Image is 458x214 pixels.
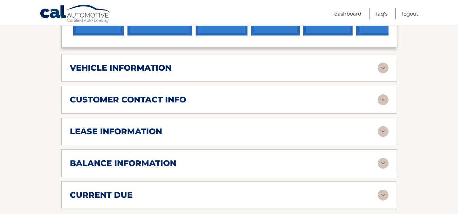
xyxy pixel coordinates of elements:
[378,63,389,73] img: accordion-rest.svg
[378,94,389,105] img: accordion-rest.svg
[40,4,111,24] a: Cal Automotive
[334,8,361,19] a: Dashboard
[70,95,186,105] h2: customer contact info
[70,126,162,137] h2: lease information
[376,8,387,19] a: FAQ's
[378,158,389,169] img: accordion-rest.svg
[70,158,176,168] h2: balance information
[378,190,389,200] img: accordion-rest.svg
[402,8,418,19] a: Logout
[378,126,389,137] img: accordion-rest.svg
[70,63,172,73] h2: vehicle information
[70,190,133,200] h2: current due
